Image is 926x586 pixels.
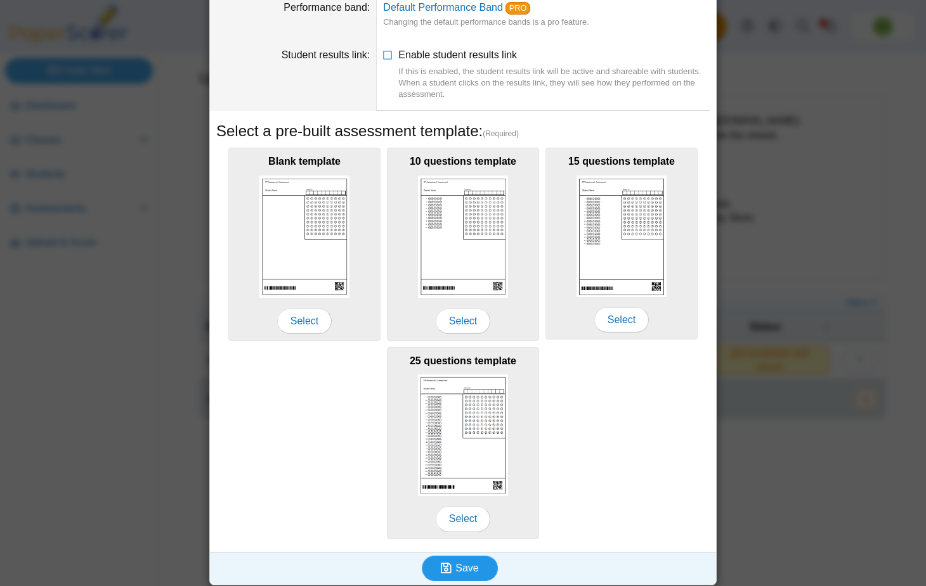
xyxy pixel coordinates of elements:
h5: Select a pre-built assessment template: [216,120,710,142]
span: (Required) [483,129,519,139]
img: scan_sheet_15_questions.png [577,175,667,297]
span: Select [594,307,649,333]
span: Enable student results link [398,49,710,101]
b: Blank template [268,156,341,167]
span: Save [455,563,478,573]
img: scan_sheet_25_questions.png [418,374,508,496]
span: Select [436,309,490,334]
span: Select [436,506,490,532]
a: PRO [505,2,530,15]
b: 10 questions template [410,156,516,167]
b: 15 questions template [568,156,675,167]
img: scan_sheet_10_questions.png [418,175,508,298]
small: Changing the default performance bands is a pro feature. [383,17,589,27]
img: scan_sheet_blank.png [259,175,349,298]
label: Performance band [284,2,370,13]
b: 25 questions template [410,355,516,366]
button: Save [422,556,498,581]
label: Student results link [282,49,370,60]
a: Default Performance Band [383,2,503,13]
span: Select [277,309,332,334]
div: If this is enabled, the student results link will be active and shareable with students. When a s... [398,66,710,101]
